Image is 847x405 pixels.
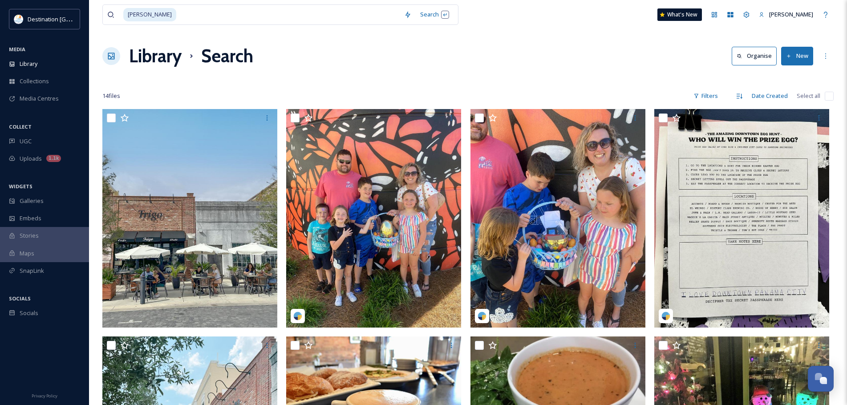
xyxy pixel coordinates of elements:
[754,6,818,23] a: [PERSON_NAME]
[654,109,829,328] img: historyclassdowntown_09182024.jpg
[20,267,44,275] span: SnapLink
[20,154,42,163] span: Uploads
[201,43,253,69] h1: Search
[286,109,461,328] img: historyclassdowntown_09182024.jpg
[478,312,486,320] img: snapsea-logo.png
[129,43,182,69] a: Library
[781,47,813,65] button: New
[20,309,38,317] span: Socials
[470,109,645,328] img: historyclassdowntown_09182024.jpg
[797,92,820,100] span: Select all
[732,47,777,65] button: Organise
[20,249,34,258] span: Maps
[32,393,57,399] span: Privacy Policy
[14,15,23,24] img: download.png
[20,214,41,223] span: Embeds
[20,77,49,85] span: Collections
[416,6,454,23] div: Search
[661,312,670,320] img: snapsea-logo.png
[20,197,44,205] span: Galleries
[9,295,31,302] span: SOCIALS
[689,87,722,105] div: Filters
[20,60,37,68] span: Library
[293,312,302,320] img: snapsea-logo.png
[46,155,61,162] div: 1.1k
[102,109,277,328] img: Trigo patio.jpg
[20,94,59,103] span: Media Centres
[102,92,120,100] span: 14 file s
[657,8,702,21] a: What's New
[123,8,176,21] span: [PERSON_NAME]
[808,366,834,392] button: Open Chat
[9,123,32,130] span: COLLECT
[747,87,792,105] div: Date Created
[20,231,39,240] span: Stories
[32,390,57,401] a: Privacy Policy
[20,137,32,146] span: UGC
[9,46,25,53] span: MEDIA
[769,10,813,18] span: [PERSON_NAME]
[28,15,116,23] span: Destination [GEOGRAPHIC_DATA]
[9,183,32,190] span: WIDGETS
